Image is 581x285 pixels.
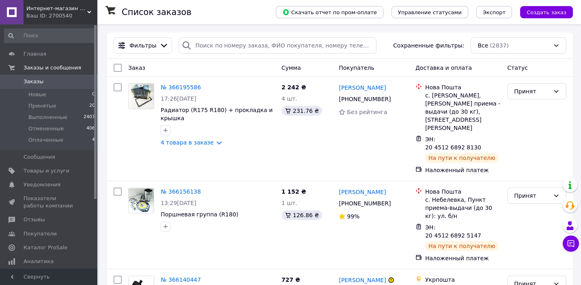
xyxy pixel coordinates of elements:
[563,235,579,252] button: Чат с покупателем
[425,196,501,220] div: с. Небелевка, Пункт приема-выдачи (до 30 кг): ул. б/н
[425,166,501,174] div: Наложенный платеж
[282,95,297,102] span: 4 шт.
[161,188,201,195] a: № 366156138
[92,136,95,144] span: 4
[161,200,196,206] span: 13:29[DATE]
[425,91,501,132] div: с. [PERSON_NAME], [PERSON_NAME] приема - выдачи (до 30 кг), [STREET_ADDRESS][PERSON_NAME]
[24,153,55,161] span: Сообщения
[24,244,67,251] span: Каталог ProSale
[161,107,273,121] a: Радиатор (R175 R180) + прокладка и крышка
[28,102,56,110] span: Принятые
[24,50,46,58] span: Главная
[514,191,550,200] div: Принят
[476,6,512,18] button: Экспорт
[425,153,499,163] div: На пути к получателю
[527,9,566,15] span: Создать заказ
[179,37,376,54] input: Поиск по номеру заказа, ФИО покупателя, номеру телефона, Email, номеру накладной
[392,6,468,18] button: Управление статусами
[161,84,201,91] a: № 366195586
[425,276,501,284] div: Укрпошта
[507,65,528,71] span: Статус
[425,83,501,91] div: Нова Пошта
[28,91,46,98] span: Новые
[24,78,43,85] span: Заказы
[4,28,96,43] input: Поиск
[122,7,192,17] h1: Список заказов
[161,211,239,218] a: Поршневая группа (R180)
[347,213,359,220] span: 99%
[425,136,481,151] span: ЭН: 20 4512 6892 8130
[512,9,573,15] a: Создать заказ
[425,188,501,196] div: Нова Пошта
[282,276,300,283] span: 727 ₴
[483,9,506,15] span: Экспорт
[478,41,488,50] span: Все
[128,65,145,71] span: Заказ
[24,258,54,265] span: Аналитика
[84,114,95,121] span: 2407
[129,41,156,50] span: Фильтры
[282,9,377,16] span: Скачать отчет по пром-оплате
[339,84,386,92] a: [PERSON_NAME]
[282,84,306,91] span: 2 242 ₴
[24,195,75,209] span: Показатели работы компании
[24,64,81,71] span: Заказы и сообщения
[282,188,306,195] span: 1 152 ₴
[415,65,472,71] span: Доставка и оплата
[161,276,201,283] a: № 366140447
[337,198,392,209] div: [PHONE_NUMBER]
[282,210,322,220] div: 126.86 ₴
[92,91,95,98] span: 0
[129,188,154,213] img: Фото товару
[161,139,214,146] a: 4 товара в заказе
[425,254,501,262] div: Наложенный платеж
[24,230,57,237] span: Покупатели
[339,65,374,71] span: Покупатель
[28,114,67,121] span: Выполненные
[490,42,509,49] span: (2837)
[24,167,69,175] span: Товары и услуги
[282,106,322,116] div: 231.76 ₴
[282,65,301,71] span: Сумма
[28,125,64,132] span: Отмененные
[514,87,550,96] div: Принят
[24,216,45,223] span: Отзывы
[86,125,95,132] span: 406
[128,188,154,214] a: Фото товару
[128,83,154,109] a: Фото товару
[129,84,153,109] img: Фото товару
[337,93,392,105] div: [PHONE_NUMBER]
[393,41,464,50] span: Сохраненные фильтры:
[347,109,387,115] span: Без рейтинга
[520,6,573,18] button: Создать заказ
[24,181,60,188] span: Уведомления
[28,136,63,144] span: Оплаченные
[26,5,87,12] span: Интернет-магазин запчастей на мотоблоки Motor-Parts
[425,224,481,239] span: ЭН: 20 4512 6892 5147
[425,241,499,251] div: На пути к получателю
[161,95,196,102] span: 17:26[DATE]
[339,276,386,284] a: [PERSON_NAME]
[276,6,383,18] button: Скачать отчет по пром-оплате
[26,12,97,19] div: Ваш ID: 2700540
[282,200,297,206] span: 1 шт.
[89,102,95,110] span: 20
[339,188,386,196] a: [PERSON_NAME]
[398,9,462,15] span: Управление статусами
